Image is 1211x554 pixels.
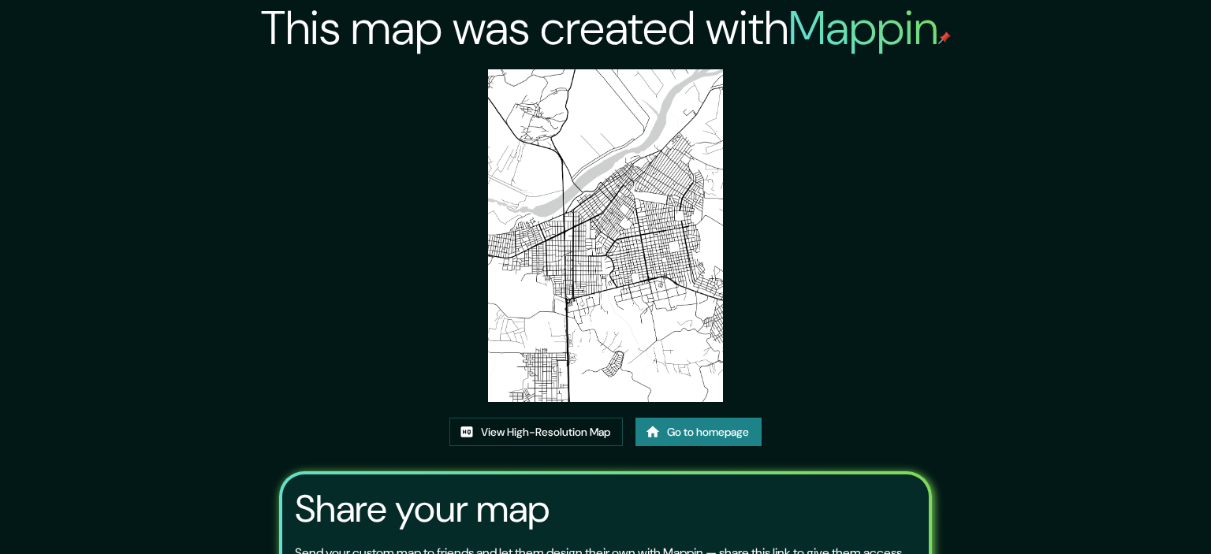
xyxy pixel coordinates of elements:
[449,418,623,447] a: View High-Resolution Map
[488,69,723,402] img: created-map
[635,418,762,447] a: Go to homepage
[1071,493,1194,537] iframe: Help widget launcher
[295,487,550,531] h3: Share your map
[938,32,951,44] img: mappin-pin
